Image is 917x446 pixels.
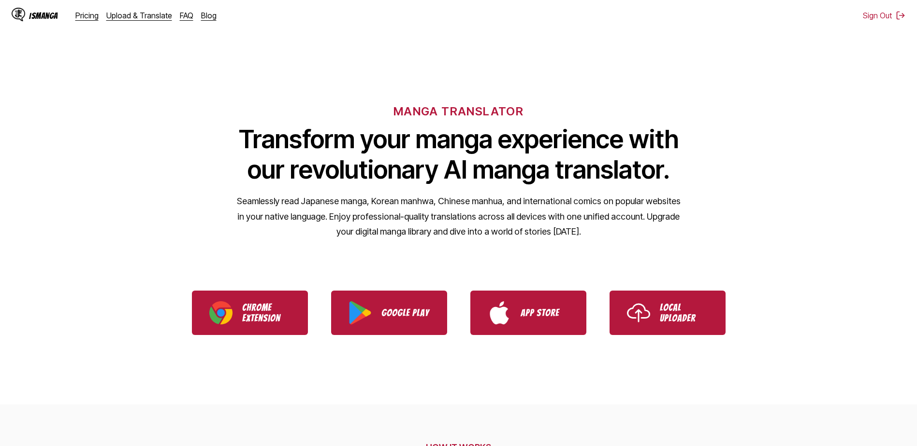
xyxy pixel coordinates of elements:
a: Download IsManga Chrome Extension [192,291,308,335]
img: Google Play logo [349,301,372,324]
p: Google Play [381,307,430,318]
a: Use IsManga Local Uploader [610,291,726,335]
img: App Store logo [488,301,511,324]
a: FAQ [180,11,193,20]
h6: MANGA TRANSLATOR [393,104,524,118]
div: IsManga [29,11,58,20]
a: Download IsManga from Google Play [331,291,447,335]
img: Upload icon [627,301,650,324]
a: Blog [201,11,217,20]
p: Chrome Extension [242,302,291,323]
p: Local Uploader [660,302,708,323]
img: IsManga Logo [12,8,25,21]
a: Pricing [75,11,99,20]
p: App Store [521,307,569,318]
p: Seamlessly read Japanese manga, Korean manhwa, Chinese manhua, and international comics on popula... [236,194,681,239]
a: Upload & Translate [106,11,172,20]
a: Download IsManga from App Store [470,291,586,335]
h1: Transform your manga experience with our revolutionary AI manga translator. [236,124,681,185]
img: Chrome logo [209,301,233,324]
a: IsManga LogoIsManga [12,8,75,23]
img: Sign out [896,11,905,20]
button: Sign Out [863,11,905,20]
